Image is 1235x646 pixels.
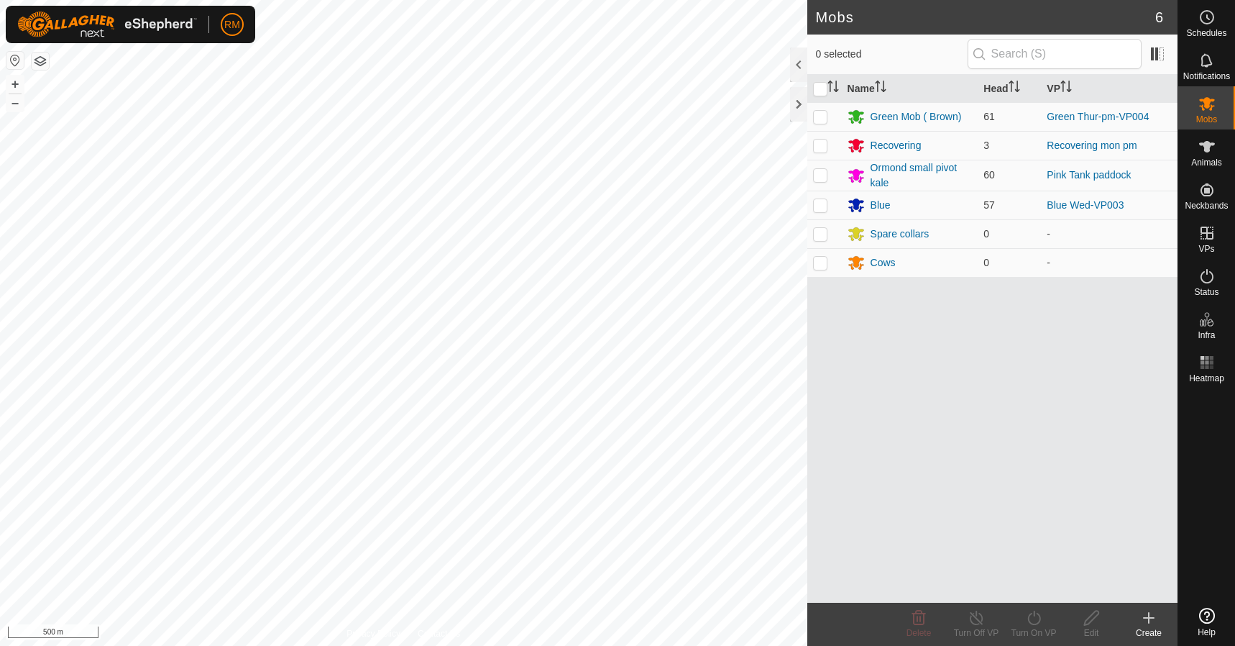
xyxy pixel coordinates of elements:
[871,109,962,124] div: Green Mob ( Brown)
[1120,627,1177,640] div: Create
[6,76,24,93] button: +
[871,255,896,270] div: Cows
[827,83,839,94] p-sorticon: Activate to sort
[1198,628,1216,637] span: Help
[983,228,989,240] span: 0
[1047,199,1124,211] a: Blue Wed-VP003
[1194,288,1218,296] span: Status
[1009,83,1020,94] p-sorticon: Activate to sort
[871,160,973,191] div: Ormond small pivot kale
[32,53,49,70] button: Map Layers
[1186,29,1226,37] span: Schedules
[1178,602,1235,642] a: Help
[983,199,995,211] span: 57
[1196,115,1217,124] span: Mobs
[947,627,1005,640] div: Turn Off VP
[968,39,1142,69] input: Search (S)
[906,628,932,638] span: Delete
[17,12,197,37] img: Gallagher Logo
[842,75,978,103] th: Name
[983,257,989,268] span: 0
[1062,627,1120,640] div: Edit
[224,17,240,32] span: RM
[6,52,24,69] button: Reset Map
[978,75,1041,103] th: Head
[1047,111,1149,122] a: Green Thur-pm-VP004
[983,169,995,181] span: 60
[983,111,995,122] span: 61
[1198,331,1215,340] span: Infra
[871,138,922,153] div: Recovering
[1047,169,1131,181] a: Pink Tank paddock
[816,9,1155,26] h2: Mobs
[1191,158,1222,167] span: Animals
[816,47,968,62] span: 0 selected
[1185,201,1228,210] span: Neckbands
[1047,140,1137,151] a: Recovering mon pm
[1189,374,1224,383] span: Heatmap
[871,198,891,213] div: Blue
[875,83,886,94] p-sorticon: Activate to sort
[1005,627,1062,640] div: Turn On VP
[1198,245,1214,253] span: VPs
[1041,219,1177,248] td: -
[1041,248,1177,277] td: -
[6,94,24,112] button: –
[871,227,929,242] div: Spare collars
[418,627,460,640] a: Contact Us
[1183,72,1230,81] span: Notifications
[1155,6,1163,28] span: 6
[1060,83,1072,94] p-sorticon: Activate to sort
[983,140,989,151] span: 3
[1041,75,1177,103] th: VP
[346,627,400,640] a: Privacy Policy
